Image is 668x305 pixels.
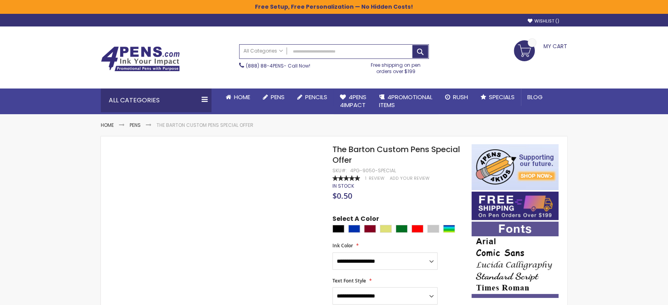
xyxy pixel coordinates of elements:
div: Blue [348,225,360,233]
a: Rush [439,88,474,106]
img: Free shipping on orders over $199 [472,192,559,220]
span: Text Font Style [332,277,366,284]
a: (888) 88-4PENS [246,62,284,69]
a: Home [219,88,257,106]
div: 4PG-9050-SPECIAL [350,168,396,174]
a: 1 Review [365,175,386,181]
span: 4PROMOTIONAL ITEMS [379,93,432,109]
span: Rush [453,93,468,101]
span: Select A Color [332,215,379,225]
div: Burgundy [364,225,376,233]
span: Review [369,175,385,181]
span: Home [234,93,250,101]
div: Silver [427,225,439,233]
a: Specials [474,88,521,106]
li: The Barton Custom Pens Special Offer [157,122,253,128]
a: Add Your Review [390,175,430,181]
div: Assorted [443,225,455,233]
div: Gold [380,225,392,233]
a: All Categories [240,45,287,58]
span: - Call Now! [246,62,310,69]
span: $0.50 [332,190,352,201]
img: 4Pens Custom Pens and Promotional Products [101,46,180,72]
img: font-personalization-examples [472,222,559,298]
div: All Categories [101,88,211,112]
div: Red [411,225,423,233]
a: Pens [130,122,141,128]
span: Specials [489,93,515,101]
span: The Barton Custom Pens Special Offer [332,144,460,166]
div: Black [332,225,344,233]
a: Pens [257,88,291,106]
div: 100% [332,175,360,181]
span: All Categories [243,48,283,54]
a: 4Pens4impact [334,88,373,114]
span: 4Pens 4impact [340,93,366,109]
img: 4pens 4 kids [472,144,559,190]
span: Ink Color [332,242,353,249]
a: Blog [521,88,549,106]
a: 4PROMOTIONALITEMS [373,88,439,114]
span: Blog [527,93,543,101]
a: Wishlist [528,18,559,24]
span: 1 [365,175,366,181]
div: Availability [332,183,354,189]
strong: SKU [332,167,347,174]
div: Free shipping on pen orders over $199 [363,59,429,75]
span: Pencils [305,93,327,101]
span: In stock [332,183,354,189]
a: Home [101,122,114,128]
span: Pens [271,93,285,101]
a: Pencils [291,88,334,106]
div: Green [396,225,408,233]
